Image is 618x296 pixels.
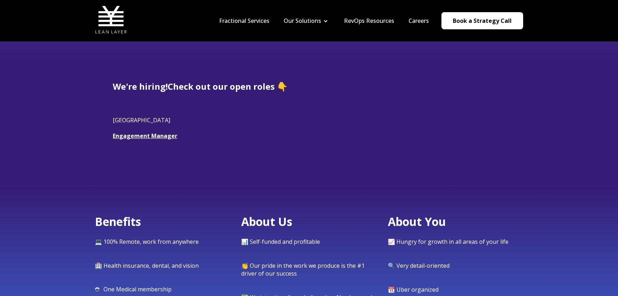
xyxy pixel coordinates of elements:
span: 📊 Self-funded and profitable [241,238,320,246]
span: 📆 Uber organized [388,286,439,293]
a: Engagement Manager [113,132,177,140]
span: Check out our open roles 👇 [168,80,288,92]
span: About You [388,214,446,229]
span: Benefits [95,214,141,229]
span: 📈 Hungry for growth in all areas of your life [388,238,508,246]
a: Careers [409,17,429,25]
span: 🏥 Health insurance, dental, and vision [95,262,199,270]
span: 💻 100% Remote, work from anywhere [95,238,199,246]
a: RevOps Resources [344,17,394,25]
span: 🔍 Very detail-oriented [388,262,450,270]
a: Our Solutions [284,17,321,25]
img: Lean Layer Logo [95,4,127,36]
span: About Us [241,214,292,229]
span: 👏 Our pride in the work we produce is the #1 driver of our success [241,262,365,277]
span: We're hiring! [113,80,168,92]
span: [GEOGRAPHIC_DATA] [113,116,170,124]
span: ⛑ One Medical membership [95,285,172,293]
a: Book a Strategy Call [441,12,523,29]
a: Fractional Services [219,17,269,25]
div: Navigation Menu [212,17,436,25]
